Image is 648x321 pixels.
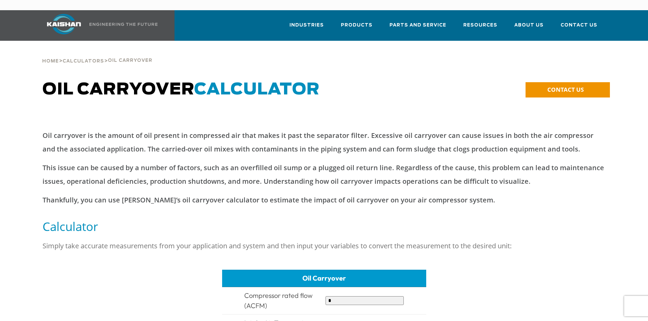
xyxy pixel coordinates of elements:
[63,58,104,64] a: Calculators
[514,21,544,29] span: About Us
[341,21,372,29] span: Products
[389,21,446,29] span: Parts and Service
[63,59,104,64] span: Calculators
[43,239,606,253] p: Simply take accurate measurements from your application and system and then input your variables ...
[42,59,59,64] span: Home
[561,21,597,29] span: Contact Us
[341,16,372,39] a: Products
[463,21,497,29] span: Resources
[43,82,320,98] span: Oil Carryover
[43,193,606,207] p: Thankfully, you can use [PERSON_NAME]’s oil carryover calculator to estimate the impact of oil ca...
[89,23,157,26] img: Engineering the future
[38,14,89,34] img: kaishan logo
[547,86,584,93] span: CONTACT US
[43,129,606,156] p: Oil carryover is the amount of oil present in compressed air that makes it past the separator fil...
[42,58,59,64] a: Home
[302,274,346,282] span: Oil Carryover
[108,58,152,63] span: Oil Carryover
[43,219,606,234] h5: Calculator
[194,82,320,98] span: CALCULATOR
[561,16,597,39] a: Contact Us
[43,161,606,188] p: This issue can be caused by a number of factors, such as an overfilled oil sump or a plugged oil ...
[514,16,544,39] a: About Us
[289,21,324,29] span: Industries
[463,16,497,39] a: Resources
[244,291,313,310] span: Compressor rated flow (ACFM)
[42,41,152,67] div: > >
[526,82,610,97] a: CONTACT US
[389,16,446,39] a: Parts and Service
[38,10,159,41] a: Kaishan USA
[289,16,324,39] a: Industries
